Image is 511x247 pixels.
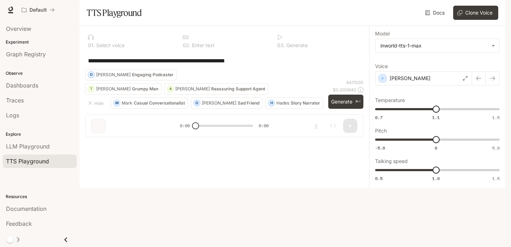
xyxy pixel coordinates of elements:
span: 0.5 [375,175,383,181]
button: O[PERSON_NAME]Sad Friend [191,97,263,109]
p: Talking speed [375,159,408,164]
div: O [194,97,200,109]
p: Default [29,7,47,13]
div: A [167,83,174,95]
p: Temperature [375,98,405,103]
div: D [88,69,94,80]
p: Grumpy Man [132,87,158,91]
p: Voice [375,64,388,69]
p: 64 / 1000 [346,79,363,85]
p: Pitch [375,128,387,133]
span: 0 [435,145,437,151]
div: M [114,97,120,109]
p: [PERSON_NAME] [96,73,131,77]
p: Story Narrator [291,101,320,105]
span: 1.5 [492,114,500,120]
button: Hide [85,97,108,109]
button: A[PERSON_NAME]Reassuring Support Agent [164,83,268,95]
h1: TTS Playground [87,6,142,20]
div: T [88,83,94,95]
p: [PERSON_NAME] [202,101,236,105]
button: MMarkCasual Conversationalist [111,97,188,109]
span: 1.5 [492,175,500,181]
p: Mark [122,101,132,105]
p: 0 3 . [277,43,285,48]
p: Sad Friend [238,101,259,105]
p: Model [375,31,390,36]
button: HHadesStory Narrator [265,97,323,109]
div: inworld-tts-1-max [380,42,488,49]
div: H [268,97,275,109]
span: -5.0 [375,145,385,151]
p: 0 1 . [88,43,95,48]
span: 1.1 [432,114,440,120]
button: All workspaces [18,3,58,17]
p: [PERSON_NAME] [175,87,210,91]
button: Generate⌘⏎ [328,95,363,109]
p: Hades [276,101,289,105]
p: [PERSON_NAME] [390,75,430,82]
p: 0 2 . [183,43,191,48]
p: ⌘⏎ [355,100,361,104]
p: Enter text [191,43,215,48]
span: 5.0 [492,145,500,151]
button: D[PERSON_NAME]Engaging Podcaster [85,69,177,80]
p: Casual Conversationalist [134,101,185,105]
p: Select voice [95,43,125,48]
button: Clone Voice [453,6,498,20]
div: inworld-tts-1-max [375,39,499,52]
button: T[PERSON_NAME]Grumpy Man [85,83,161,95]
a: Docs [424,6,447,20]
span: 0.7 [375,114,383,120]
p: Generate [285,43,308,48]
span: 1.0 [432,175,440,181]
p: [PERSON_NAME] [96,87,131,91]
p: Reassuring Support Agent [211,87,265,91]
p: Engaging Podcaster [132,73,174,77]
